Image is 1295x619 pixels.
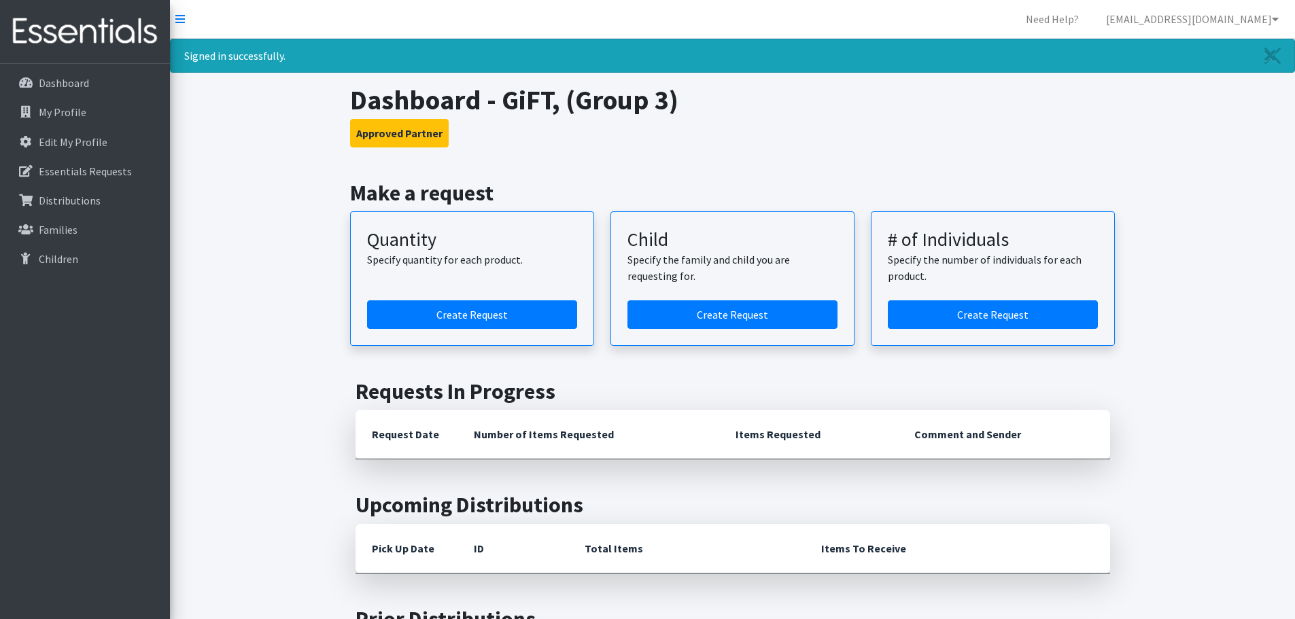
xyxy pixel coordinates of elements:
a: Distributions [5,187,165,214]
a: My Profile [5,99,165,126]
p: Specify the family and child you are requesting for. [627,251,838,284]
th: Pick Up Date [356,524,457,573]
th: Items Requested [719,410,898,459]
a: Create a request for a child or family [627,300,838,329]
p: Children [39,252,78,266]
a: Children [5,245,165,272]
a: Need Help? [1015,5,1090,33]
p: Essentials Requests [39,164,132,178]
a: [EMAIL_ADDRESS][DOMAIN_NAME] [1095,5,1290,33]
h2: Requests In Progress [356,378,1110,404]
h2: Upcoming Distributions [356,492,1110,518]
button: Approved Partner [350,119,449,147]
p: Distributions [39,194,101,207]
p: My Profile [39,105,86,119]
p: Dashboard [39,76,89,90]
h1: Dashboard - GiFT, (Group 3) [350,84,1115,116]
h2: Make a request [350,180,1115,206]
a: Families [5,216,165,243]
th: ID [457,524,568,573]
th: Request Date [356,410,457,459]
h3: # of Individuals [888,228,1098,251]
p: Specify the number of individuals for each product. [888,251,1098,284]
a: Create a request by number of individuals [888,300,1098,329]
h3: Child [627,228,838,251]
th: Total Items [568,524,805,573]
p: Families [39,223,77,236]
img: HumanEssentials [5,9,165,54]
p: Specify quantity for each product. [367,251,577,268]
h3: Quantity [367,228,577,251]
th: Comment and Sender [898,410,1109,459]
a: Edit My Profile [5,128,165,156]
p: Edit My Profile [39,135,107,149]
a: Dashboard [5,69,165,96]
div: Signed in successfully. [170,39,1295,73]
th: Number of Items Requested [457,410,720,459]
a: Create a request by quantity [367,300,577,329]
th: Items To Receive [805,524,1110,573]
a: Close [1251,39,1294,72]
a: Essentials Requests [5,158,165,185]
